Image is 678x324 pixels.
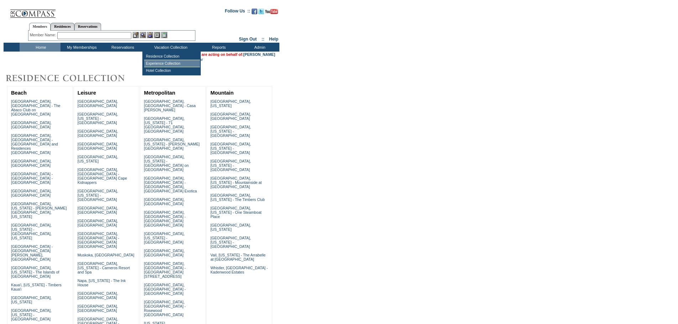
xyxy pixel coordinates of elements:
[144,176,197,193] a: [GEOGRAPHIC_DATA], [GEOGRAPHIC_DATA] - [GEOGRAPHIC_DATA], [GEOGRAPHIC_DATA] Exotica
[238,43,279,52] td: Admin
[198,43,238,52] td: Reports
[78,112,118,125] a: [GEOGRAPHIC_DATA], [US_STATE] - [GEOGRAPHIC_DATA]
[147,32,153,38] img: Impersonate
[11,296,52,304] a: [GEOGRAPHIC_DATA], [US_STATE]
[78,155,118,163] a: [GEOGRAPHIC_DATA], [US_STATE]
[11,172,53,185] a: [GEOGRAPHIC_DATA] - [GEOGRAPHIC_DATA] - [GEOGRAPHIC_DATA]
[11,202,67,219] a: [GEOGRAPHIC_DATA], [US_STATE] - [PERSON_NAME][GEOGRAPHIC_DATA], [US_STATE]
[11,99,61,116] a: [GEOGRAPHIC_DATA], [GEOGRAPHIC_DATA] - The Abaco Club on [GEOGRAPHIC_DATA]
[20,43,61,52] td: Home
[210,206,262,219] a: [GEOGRAPHIC_DATA], [US_STATE] - One Steamboat Place
[252,9,257,14] img: Become our fan on Facebook
[161,32,167,38] img: b_calculator.gif
[11,244,53,261] a: [GEOGRAPHIC_DATA] - [GEOGRAPHIC_DATA][PERSON_NAME], [GEOGRAPHIC_DATA]
[11,90,27,96] a: Beach
[252,11,257,15] a: Become our fan on Facebook
[144,99,195,112] a: [GEOGRAPHIC_DATA], [GEOGRAPHIC_DATA] - Casa [PERSON_NAME]
[11,223,52,240] a: [GEOGRAPHIC_DATA], [US_STATE] - [GEOGRAPHIC_DATA], [US_STATE]
[262,37,264,42] span: ::
[210,223,251,232] a: [GEOGRAPHIC_DATA], [US_STATE]
[210,142,251,155] a: [GEOGRAPHIC_DATA], [US_STATE] - [GEOGRAPHIC_DATA]
[11,133,58,155] a: [GEOGRAPHIC_DATA], [GEOGRAPHIC_DATA] - [GEOGRAPHIC_DATA] and Residences [GEOGRAPHIC_DATA]
[78,168,127,185] a: [GEOGRAPHIC_DATA], [GEOGRAPHIC_DATA] - [GEOGRAPHIC_DATA] Cape Kidnappers
[210,236,251,249] a: [GEOGRAPHIC_DATA], [US_STATE] - [GEOGRAPHIC_DATA]
[269,37,278,42] a: Help
[78,253,134,257] a: Muskoka, [GEOGRAPHIC_DATA]
[243,52,275,57] a: [PERSON_NAME]
[133,32,139,38] img: b_edit.gif
[154,32,160,38] img: Reservations
[144,155,189,172] a: [GEOGRAPHIC_DATA], [US_STATE] - [GEOGRAPHIC_DATA] on [GEOGRAPHIC_DATA]
[210,266,268,274] a: Whistler, [GEOGRAPHIC_DATA] - Kadenwood Estates
[4,71,142,85] img: Destinations by Exclusive Resorts
[144,261,185,278] a: [GEOGRAPHIC_DATA], [GEOGRAPHIC_DATA] - [GEOGRAPHIC_DATA][STREET_ADDRESS]
[239,37,257,42] a: Sign Out
[78,261,130,274] a: [GEOGRAPHIC_DATA], [US_STATE] - Carneros Resort and Spa
[144,116,184,133] a: [GEOGRAPHIC_DATA], [US_STATE] - 71 [GEOGRAPHIC_DATA], [GEOGRAPHIC_DATA]
[11,189,52,197] a: [GEOGRAPHIC_DATA], [GEOGRAPHIC_DATA]
[144,300,185,317] a: [GEOGRAPHIC_DATA], [GEOGRAPHIC_DATA] - Rosewood [GEOGRAPHIC_DATA]
[142,43,198,52] td: Vacation Collection
[78,232,119,249] a: [GEOGRAPHIC_DATA], [GEOGRAPHIC_DATA] - [GEOGRAPHIC_DATA] [GEOGRAPHIC_DATA]
[144,60,200,67] td: Experience Collection
[144,197,184,206] a: [GEOGRAPHIC_DATA], [GEOGRAPHIC_DATA]
[144,67,200,74] td: Hotel Collection
[78,129,118,138] a: [GEOGRAPHIC_DATA], [GEOGRAPHIC_DATA]
[78,142,118,150] a: [GEOGRAPHIC_DATA], [GEOGRAPHIC_DATA]
[225,8,250,16] td: Follow Us ::
[265,9,278,14] img: Subscribe to our YouTube Channel
[78,278,126,287] a: Napa, [US_STATE] - The Ink House
[78,90,96,96] a: Leisure
[265,11,278,15] a: Subscribe to our YouTube Channel
[144,210,185,227] a: [GEOGRAPHIC_DATA], [GEOGRAPHIC_DATA] - [GEOGRAPHIC_DATA] [GEOGRAPHIC_DATA]
[78,189,118,202] a: [GEOGRAPHIC_DATA], [US_STATE] - [GEOGRAPHIC_DATA]
[144,249,184,257] a: [GEOGRAPHIC_DATA], [GEOGRAPHIC_DATA]
[210,176,262,189] a: [GEOGRAPHIC_DATA], [US_STATE] - Mountainside at [GEOGRAPHIC_DATA]
[11,283,62,291] a: Kaua'i, [US_STATE] - Timbers Kaua'i
[51,23,74,30] a: Residences
[29,23,51,31] a: Members
[140,32,146,38] img: View
[210,90,233,96] a: Mountain
[194,52,275,57] span: You are acting on behalf of:
[61,43,101,52] td: My Memberships
[210,159,251,172] a: [GEOGRAPHIC_DATA], [US_STATE] - [GEOGRAPHIC_DATA]
[78,304,118,313] a: [GEOGRAPHIC_DATA], [GEOGRAPHIC_DATA]
[11,308,52,321] a: [GEOGRAPHIC_DATA], [US_STATE] - [GEOGRAPHIC_DATA]
[210,112,251,121] a: [GEOGRAPHIC_DATA], [GEOGRAPHIC_DATA]
[144,138,200,150] a: [GEOGRAPHIC_DATA], [US_STATE] - [PERSON_NAME][GEOGRAPHIC_DATA]
[258,9,264,14] img: Follow us on Twitter
[210,99,251,108] a: [GEOGRAPHIC_DATA], [US_STATE]
[144,53,200,60] td: Residence Collection
[78,291,118,300] a: [GEOGRAPHIC_DATA], [GEOGRAPHIC_DATA]
[10,4,56,18] img: Compass Home
[258,11,264,15] a: Follow us on Twitter
[11,159,52,168] a: [GEOGRAPHIC_DATA], [GEOGRAPHIC_DATA]
[30,32,57,38] div: Member Name:
[210,253,266,261] a: Vail, [US_STATE] - The Arrabelle at [GEOGRAPHIC_DATA]
[78,219,118,227] a: [GEOGRAPHIC_DATA], [GEOGRAPHIC_DATA]
[144,232,184,244] a: [GEOGRAPHIC_DATA], [US_STATE] - [GEOGRAPHIC_DATA]
[144,90,175,96] a: Metropolitan
[78,206,118,214] a: [GEOGRAPHIC_DATA], [GEOGRAPHIC_DATA]
[210,125,251,138] a: [GEOGRAPHIC_DATA], [US_STATE] - [GEOGRAPHIC_DATA]
[101,43,142,52] td: Reservations
[11,121,52,129] a: [GEOGRAPHIC_DATA], [GEOGRAPHIC_DATA]
[11,266,59,278] a: [GEOGRAPHIC_DATA], [US_STATE] - The Islands of [GEOGRAPHIC_DATA]
[210,193,265,202] a: [GEOGRAPHIC_DATA], [US_STATE] - The Timbers Club
[144,283,185,296] a: [GEOGRAPHIC_DATA], [GEOGRAPHIC_DATA] - [GEOGRAPHIC_DATA]
[74,23,101,30] a: Reservations
[78,99,118,108] a: [GEOGRAPHIC_DATA], [GEOGRAPHIC_DATA]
